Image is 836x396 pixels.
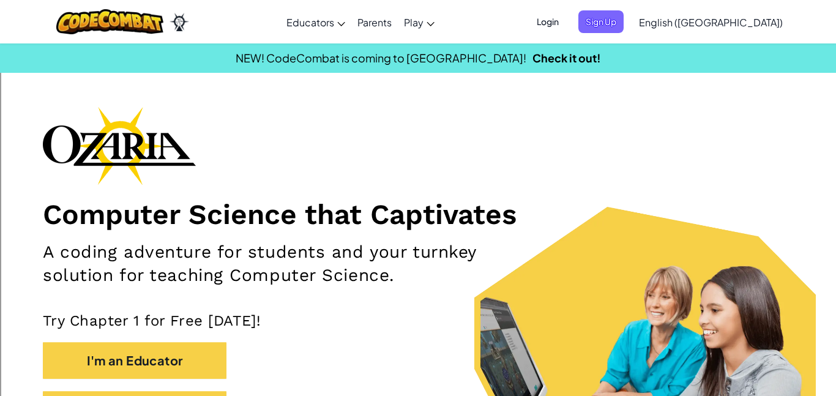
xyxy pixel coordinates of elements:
span: Play [404,16,424,29]
a: Play [398,6,441,39]
img: CodeCombat logo [56,9,163,34]
a: Educators [280,6,351,39]
span: Educators [286,16,334,29]
a: Parents [351,6,398,39]
a: English ([GEOGRAPHIC_DATA]) [633,6,789,39]
button: Sign Up [578,10,624,33]
h1: Computer Science that Captivates [43,197,793,231]
h2: A coding adventure for students and your turnkey solution for teaching Computer Science. [43,241,545,287]
span: NEW! CodeCombat is coming to [GEOGRAPHIC_DATA]! [236,51,526,65]
a: Check it out! [532,51,601,65]
img: Ozaria branding logo [43,106,196,185]
span: English ([GEOGRAPHIC_DATA]) [639,16,783,29]
p: Try Chapter 1 for Free [DATE]! [43,312,793,330]
button: I'm an Educator [43,342,226,379]
img: Ozaria [170,13,189,31]
button: Login [529,10,566,33]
